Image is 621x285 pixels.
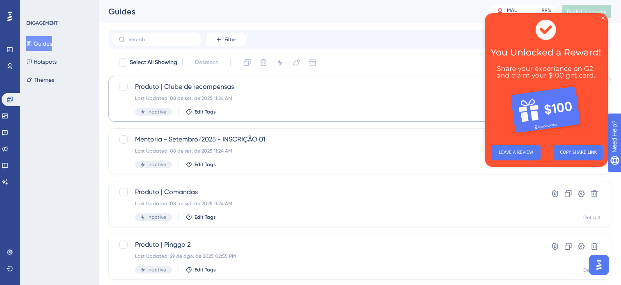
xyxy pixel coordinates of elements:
div: 99 % [542,7,551,14]
span: Select All Showing [130,58,177,67]
button: Edit Tags [186,214,216,220]
div: ENGAGEMENT [26,20,57,26]
div: Guides [108,6,469,17]
button: Guides [26,36,52,51]
button: Hotspots [26,54,57,69]
span: Filter [225,36,236,43]
span: Inactive [147,214,166,220]
div: Last Updated: 08 de set. de 2025 11:24 AM [135,200,519,207]
div: Last Updated: 08 de set. de 2025 11:24 AM [135,95,519,102]
button: COPY SHARE LINK [69,132,118,147]
span: Produto | Clube de recompensas [135,82,519,92]
span: Edit Tags [195,214,216,220]
span: Produto | Pinggo 2 [135,240,519,250]
span: Produto | Comandas [135,187,519,197]
span: Edit Tags [195,266,216,273]
span: Inactive [147,161,166,168]
button: Deselect [188,55,225,70]
span: Need Help? [19,2,51,12]
span: Inactive [147,266,166,273]
div: Close Preview [117,3,120,7]
button: Filter [205,33,246,46]
span: Publish Changes [567,8,606,15]
div: Last Updated: 29 de ago. de 2025 02:55 PM [135,253,519,260]
div: MAU [507,7,518,14]
span: Deselect [195,58,218,67]
button: Edit Tags [186,266,216,273]
button: Edit Tags [186,161,216,168]
span: Edit Tags [195,109,216,115]
button: LEAVE A REVIEW [7,132,56,147]
span: Mentoria - Setembro/2025 - INSCRIÇÃO 01 [135,134,519,144]
button: Edit Tags [186,109,216,115]
span: Inactive [147,109,166,115]
button: Themes [26,72,54,87]
button: Publish Changes [562,5,611,18]
input: Search [128,37,195,42]
span: Edit Tags [195,161,216,168]
div: Default [583,267,601,273]
div: Default [583,214,601,221]
iframe: UserGuiding AI Assistant Launcher [587,253,611,277]
div: Last Updated: 08 de set. de 2025 11:24 AM [135,148,519,154]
